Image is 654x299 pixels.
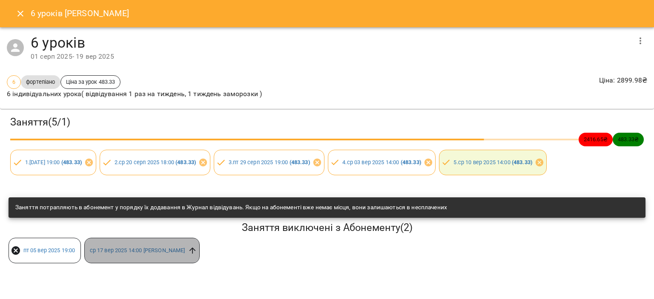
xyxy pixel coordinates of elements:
[401,159,421,165] b: ( 483.33 )
[10,116,644,129] h3: Заняття ( 5 / 1 )
[84,238,200,263] div: ср 17 вер 2025 14:00 [PERSON_NAME]
[31,51,630,62] div: 01 серп 2025 - 19 вер 2025
[229,159,310,165] a: 3.пт 29 серп 2025 19:00 (483.33)
[15,200,447,215] div: Заняття потрапляють в абонемент у порядку їх додавання в Журнал відвідувань. Якщо на абонементі в...
[21,78,60,86] span: фортепіано
[31,34,630,51] h4: 6 уроків
[61,78,120,86] span: Ціна за урок 483.33
[613,135,644,143] span: 483.33 ₴
[512,159,532,165] b: ( 483.33 )
[25,159,82,165] a: 1.[DATE] 19:00 (483.33)
[7,89,262,99] p: 6 індивідуальних урока( відвідування 1 раз на тиждень, 1 тиждень заморозки )
[100,150,210,175] div: 2.ср 20 серп 2025 18:00 (483.33)
[9,221,645,234] h5: Заняття виключені з Абонементу ( 2 )
[214,150,324,175] div: 3.пт 29 серп 2025 19:00 (483.33)
[439,150,547,175] div: 5.ср 10 вер 2025 14:00 (483.33)
[7,78,20,86] span: 6
[23,247,75,253] a: пт 05 вер 2025 19:00
[579,135,613,143] span: 2416.65 ₴
[90,247,185,253] a: ср 17 вер 2025 14:00 [PERSON_NAME]
[453,159,532,165] a: 5.ср 10 вер 2025 14:00 (483.33)
[599,75,647,85] p: Ціна : 2899.98 ₴
[31,7,129,20] h6: 6 уроків [PERSON_NAME]
[175,159,196,165] b: ( 483.33 )
[328,150,436,175] div: 4.ср 03 вер 2025 14:00 (483.33)
[290,159,310,165] b: ( 483.33 )
[10,150,96,175] div: 1.[DATE] 19:00 (483.33)
[342,159,421,165] a: 4.ср 03 вер 2025 14:00 (483.33)
[10,3,31,24] button: Close
[61,159,82,165] b: ( 483.33 )
[115,159,196,165] a: 2.ср 20 серп 2025 18:00 (483.33)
